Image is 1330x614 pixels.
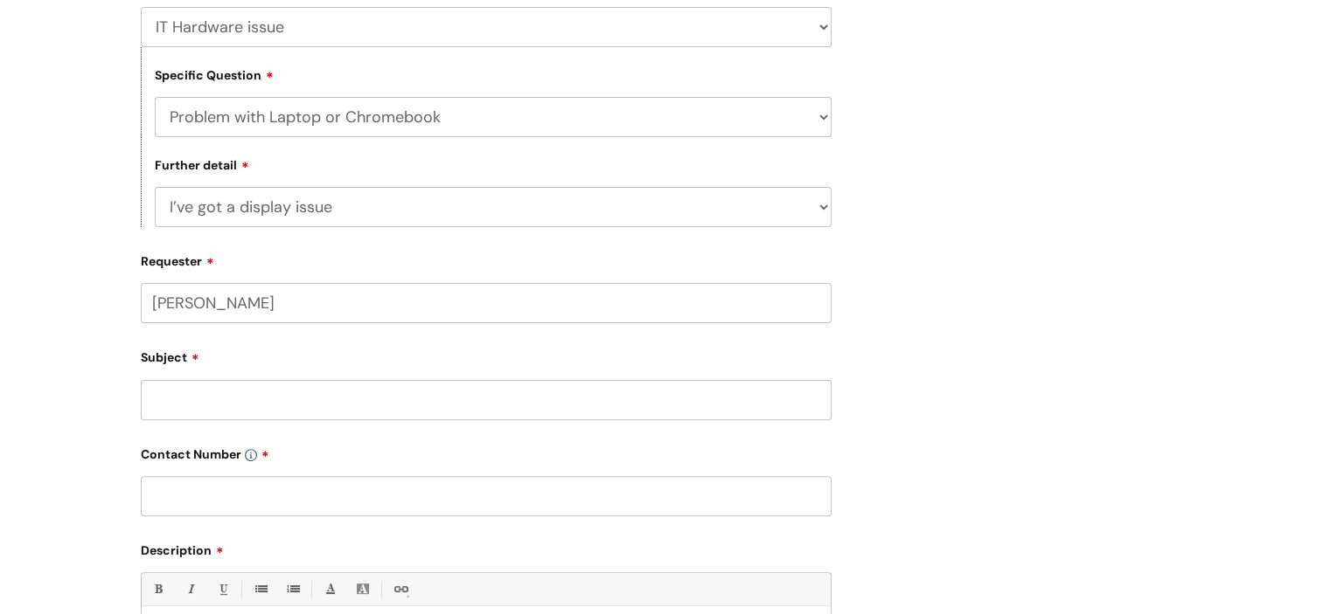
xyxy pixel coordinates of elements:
[282,578,303,600] a: 1. Ordered List (Ctrl-Shift-8)
[141,283,832,323] input: Email
[141,537,832,558] label: Description
[147,578,169,600] a: Bold (Ctrl-B)
[249,578,271,600] a: • Unordered List (Ctrl-Shift-7)
[245,449,257,461] img: info-icon.svg
[155,66,274,83] label: Specific Question
[212,578,233,600] a: Underline(Ctrl-U)
[319,578,341,600] a: Font Color
[141,248,832,269] label: Requester
[179,578,201,600] a: Italic (Ctrl-I)
[141,344,832,365] label: Subject
[352,578,373,600] a: Back Color
[141,441,832,462] label: Contact Number
[155,155,249,173] label: Further detail
[389,578,411,600] a: Link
